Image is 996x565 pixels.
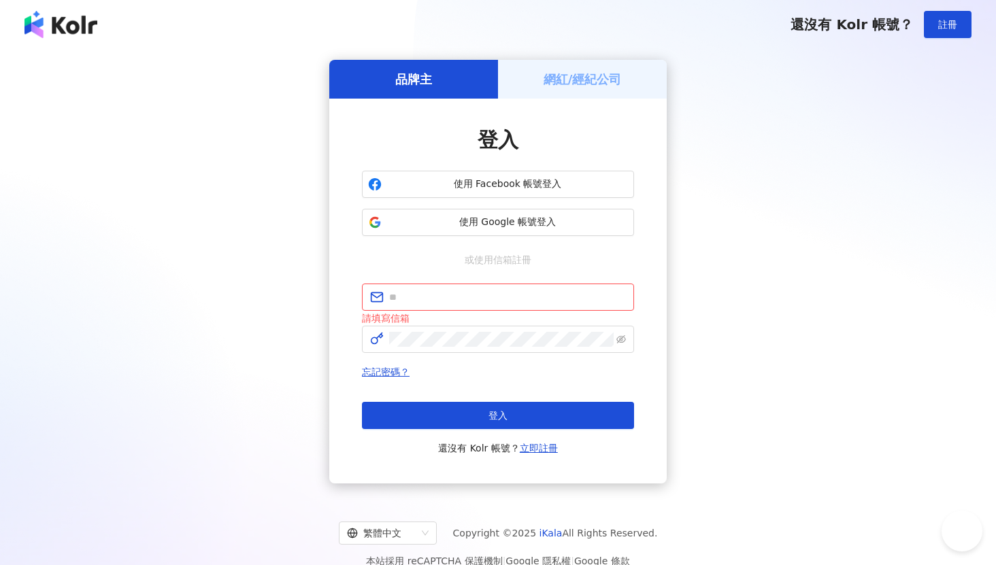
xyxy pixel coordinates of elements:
h5: 網紅/經紀公司 [544,71,622,88]
span: 使用 Google 帳號登入 [387,216,628,229]
h5: 品牌主 [395,71,432,88]
img: logo [24,11,97,38]
span: 還沒有 Kolr 帳號？ [791,16,913,33]
div: 請填寫信箱 [362,311,634,326]
iframe: Help Scout Beacon - Open [942,511,982,551]
a: 立即註冊 [520,443,558,453]
a: 忘記密碼？ [362,366,410,377]
div: 繁體中文 [347,522,416,544]
span: 還沒有 Kolr 帳號？ [438,440,558,456]
span: 登入 [478,128,518,152]
span: 或使用信箱註冊 [455,252,541,267]
button: 使用 Google 帳號登入 [362,209,634,236]
span: 使用 Facebook 帳號登入 [387,177,628,191]
button: 註冊 [924,11,972,38]
button: 使用 Facebook 帳號登入 [362,171,634,198]
a: iKala [539,528,563,538]
span: Copyright © 2025 All Rights Reserved. [453,525,658,541]
span: eye-invisible [616,335,626,344]
button: 登入 [362,402,634,429]
span: 登入 [488,410,508,421]
span: 註冊 [938,19,957,30]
